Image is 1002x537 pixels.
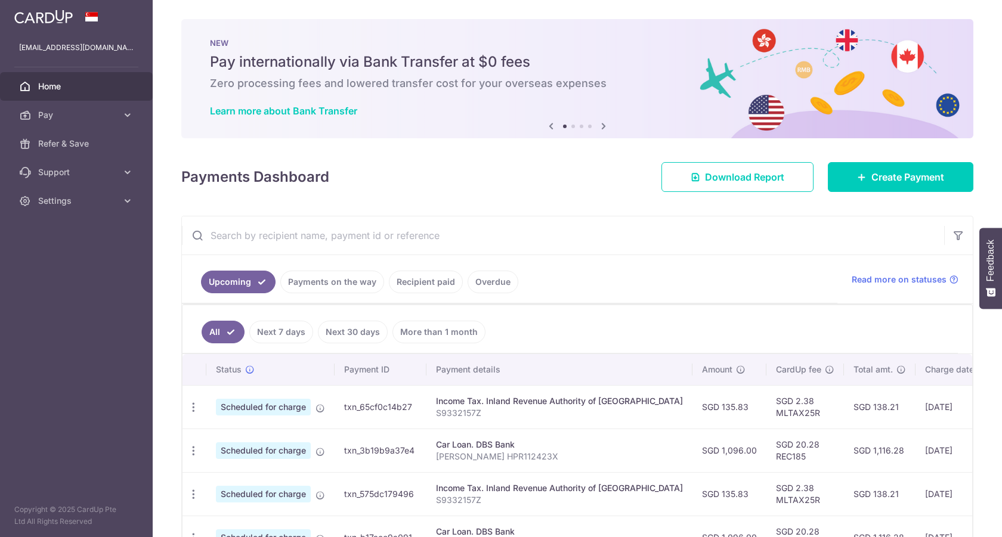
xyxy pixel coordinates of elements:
[181,19,973,138] img: Bank transfer banner
[38,80,117,92] span: Home
[844,472,916,516] td: SGD 138.21
[468,271,518,293] a: Overdue
[335,429,426,472] td: txn_3b19b9a37e4
[979,228,1002,309] button: Feedback - Show survey
[335,472,426,516] td: txn_575dc179496
[181,166,329,188] h4: Payments Dashboard
[392,321,485,343] a: More than 1 month
[210,38,945,48] p: NEW
[216,399,311,415] span: Scheduled for charge
[916,429,997,472] td: [DATE]
[436,482,683,494] div: Income Tax. Inland Revenue Authority of [GEOGRAPHIC_DATA]
[692,429,766,472] td: SGD 1,096.00
[852,274,958,285] a: Read more on statuses
[436,439,683,451] div: Car Loan. DBS Bank
[19,42,134,54] p: [EMAIL_ADDRESS][DOMAIN_NAME]
[985,240,996,281] span: Feedback
[702,364,732,375] span: Amount
[828,162,973,192] a: Create Payment
[210,76,945,91] h6: Zero processing fees and lowered transfer cost for your overseas expenses
[210,52,945,72] h5: Pay internationally via Bank Transfer at $0 fees
[210,105,357,117] a: Learn more about Bank Transfer
[436,451,683,462] p: [PERSON_NAME] HPR112423X
[436,395,683,407] div: Income Tax. Inland Revenue Authority of [GEOGRAPHIC_DATA]
[844,385,916,429] td: SGD 138.21
[201,271,276,293] a: Upcoming
[766,472,844,516] td: SGD 2.38 MLTAX25R
[705,170,784,184] span: Download Report
[38,138,117,150] span: Refer & Save
[766,429,844,472] td: SGD 20.28 REC185
[844,429,916,472] td: SGD 1,116.28
[318,321,388,343] a: Next 30 days
[182,216,944,254] input: Search by recipient name, payment id or reference
[852,274,947,285] span: Read more on statuses
[216,486,311,502] span: Scheduled for charge
[871,170,944,184] span: Create Payment
[216,442,311,459] span: Scheduled for charge
[692,472,766,516] td: SGD 135.83
[776,364,821,375] span: CardUp fee
[426,354,692,385] th: Payment details
[916,385,997,429] td: [DATE]
[280,271,384,293] a: Payments on the way
[335,385,426,429] td: txn_65cf0c14b27
[436,494,683,506] p: S9332157Z
[853,364,893,375] span: Total amt.
[436,407,683,419] p: S9332157Z
[216,364,242,375] span: Status
[925,364,974,375] span: Charge date
[38,195,117,207] span: Settings
[766,385,844,429] td: SGD 2.38 MLTAX25R
[335,354,426,385] th: Payment ID
[14,10,73,24] img: CardUp
[661,162,814,192] a: Download Report
[38,166,117,178] span: Support
[389,271,463,293] a: Recipient paid
[202,321,245,343] a: All
[38,109,117,121] span: Pay
[249,321,313,343] a: Next 7 days
[692,385,766,429] td: SGD 135.83
[916,472,997,516] td: [DATE]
